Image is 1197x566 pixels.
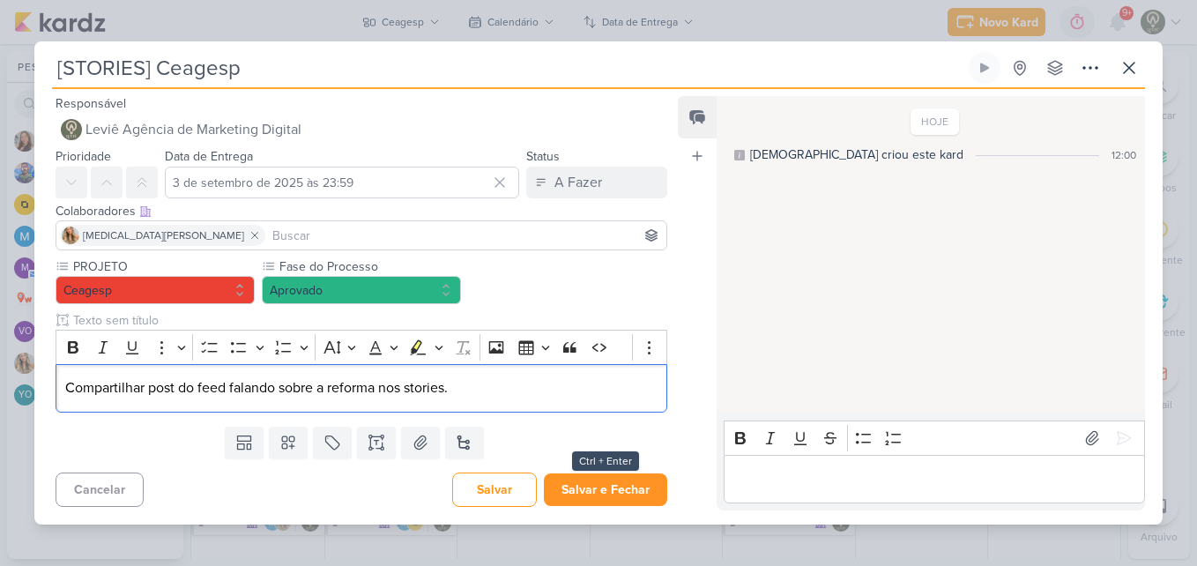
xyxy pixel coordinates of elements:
[724,421,1145,455] div: Editor toolbar
[71,257,255,276] label: PROJETO
[262,276,461,304] button: Aprovado
[56,276,255,304] button: Ceagesp
[56,202,667,220] div: Colaboradores
[452,473,537,507] button: Salvar
[56,473,144,507] button: Cancelar
[62,227,79,244] img: Yasmin Yumi
[978,61,992,75] div: Ligar relógio
[165,149,253,164] label: Data de Entrega
[61,119,82,140] img: Leviê Agência de Marketing Digital
[724,455,1145,503] div: Editor editing area: main
[56,330,667,364] div: Editor toolbar
[526,167,667,198] button: A Fazer
[52,52,965,84] input: Kard Sem Título
[56,364,667,413] div: Editor editing area: main
[56,96,126,111] label: Responsável
[544,473,667,506] button: Salvar e Fechar
[165,167,519,198] input: Select a date
[65,377,658,398] p: Compartilhar post do feed falando sobre a reforma nos stories.
[70,311,667,330] input: Texto sem título
[269,225,663,246] input: Buscar
[1111,147,1136,163] div: 12:00
[56,114,667,145] button: Leviê Agência de Marketing Digital
[750,145,963,164] div: [DEMOGRAPHIC_DATA] criou este kard
[278,257,461,276] label: Fase do Processo
[554,172,602,193] div: A Fazer
[56,149,111,164] label: Prioridade
[526,149,560,164] label: Status
[85,119,301,140] span: Leviê Agência de Marketing Digital
[83,227,244,243] span: [MEDICAL_DATA][PERSON_NAME]
[572,451,639,471] div: Ctrl + Enter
